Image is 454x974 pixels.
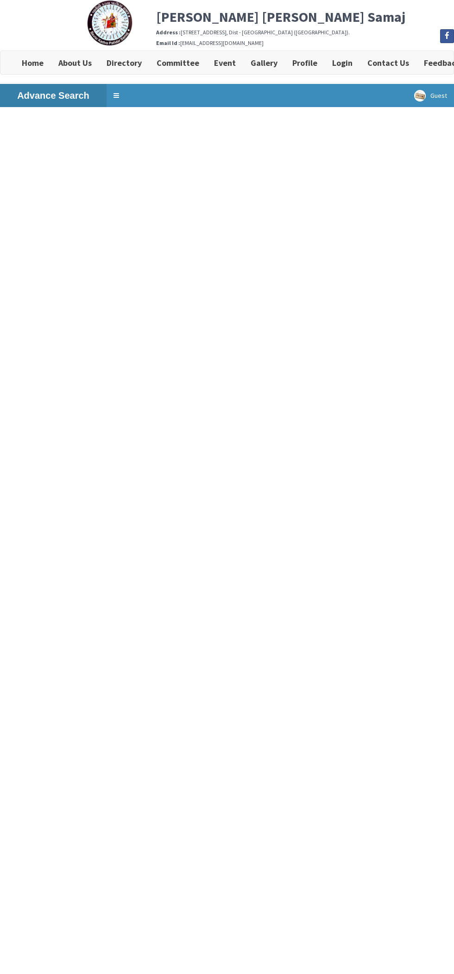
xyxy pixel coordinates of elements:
[156,29,181,36] b: Address :
[285,51,325,74] a: Profile
[58,57,92,68] b: About Us
[430,91,447,100] span: Guest
[292,57,317,68] b: Profile
[407,84,454,107] a: Guest
[243,51,285,74] a: Gallery
[157,57,199,68] b: Committee
[156,39,180,46] b: Email Id :
[99,51,149,74] a: Directory
[325,51,360,74] a: Login
[414,90,426,102] img: User Image
[360,51,416,74] a: Contact Us
[107,57,142,68] b: Directory
[214,57,236,68] b: Event
[22,57,44,68] b: Home
[17,90,89,101] b: Advance Search
[156,40,454,46] h6: [EMAIL_ADDRESS][DOMAIN_NAME]
[207,51,243,74] a: Event
[149,51,207,74] a: Committee
[51,51,99,74] a: About Us
[332,57,353,68] b: Login
[367,57,409,68] b: Contact Us
[251,57,277,68] b: Gallery
[14,51,51,74] a: Home
[156,8,405,25] b: [PERSON_NAME] [PERSON_NAME] Samaj
[156,29,454,35] h6: [STREET_ADDRESS], Dist - [GEOGRAPHIC_DATA] ([GEOGRAPHIC_DATA]).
